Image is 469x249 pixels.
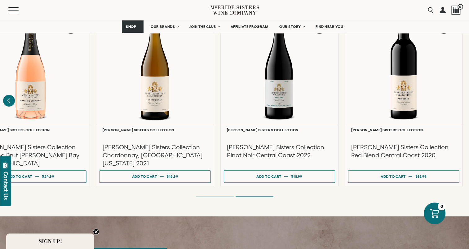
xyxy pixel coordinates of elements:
[438,203,445,210] div: 0
[189,24,216,29] span: JOIN THE CLUB
[458,4,463,10] span: 0
[381,172,406,181] div: Add to cart
[231,24,268,29] span: AFFILIATE PROGRAM
[3,172,9,200] div: Contact Us
[227,20,272,33] a: AFFILIATE PROGRAM
[275,20,308,33] a: OUR STORY
[185,20,223,33] a: JOIN THE CLUB
[6,234,94,249] div: SIGN UP!Close teaser
[256,172,281,181] div: Add to cart
[345,3,463,186] a: Red Best Seller McBride Sisters Collection Red Blend Central Coast [PERSON_NAME] Sisters Collecti...
[348,170,459,183] button: Add to cart $18.99
[103,143,208,167] h3: [PERSON_NAME] Sisters Collection Chardonnay, [GEOGRAPHIC_DATA][US_STATE] 2021
[415,174,427,178] span: $18.99
[166,174,178,178] span: $16.99
[8,7,31,13] button: Mobile Menu Trigger
[132,172,157,181] div: Add to cart
[3,95,15,107] button: Previous
[351,143,456,159] h3: [PERSON_NAME] Sisters Collection Red Blend Central Coast 2020
[151,24,175,29] span: OUR BRANDS
[224,170,335,183] button: Add to cart $18.99
[279,24,301,29] span: OUR STORY
[42,174,54,178] span: $24.99
[220,3,338,186] a: Red Best Seller McBride Sisters Collection Central Coast Pinot Noir [PERSON_NAME] Sisters Collect...
[147,20,182,33] a: OUR BRANDS
[227,143,332,159] h3: [PERSON_NAME] Sisters Collection Pinot Noir Central Coast 2022
[291,174,303,178] span: $18.99
[316,24,343,29] span: FIND NEAR YOU
[103,128,208,132] h6: [PERSON_NAME] Sisters Collection
[126,24,136,29] span: SHOP
[227,128,332,132] h6: [PERSON_NAME] Sisters Collection
[93,229,99,235] button: Close teaser
[351,128,456,132] h6: [PERSON_NAME] Sisters Collection
[312,20,347,33] a: FIND NEAR YOU
[122,20,144,33] a: SHOP
[7,172,32,181] div: Add to cart
[39,238,62,245] span: SIGN UP!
